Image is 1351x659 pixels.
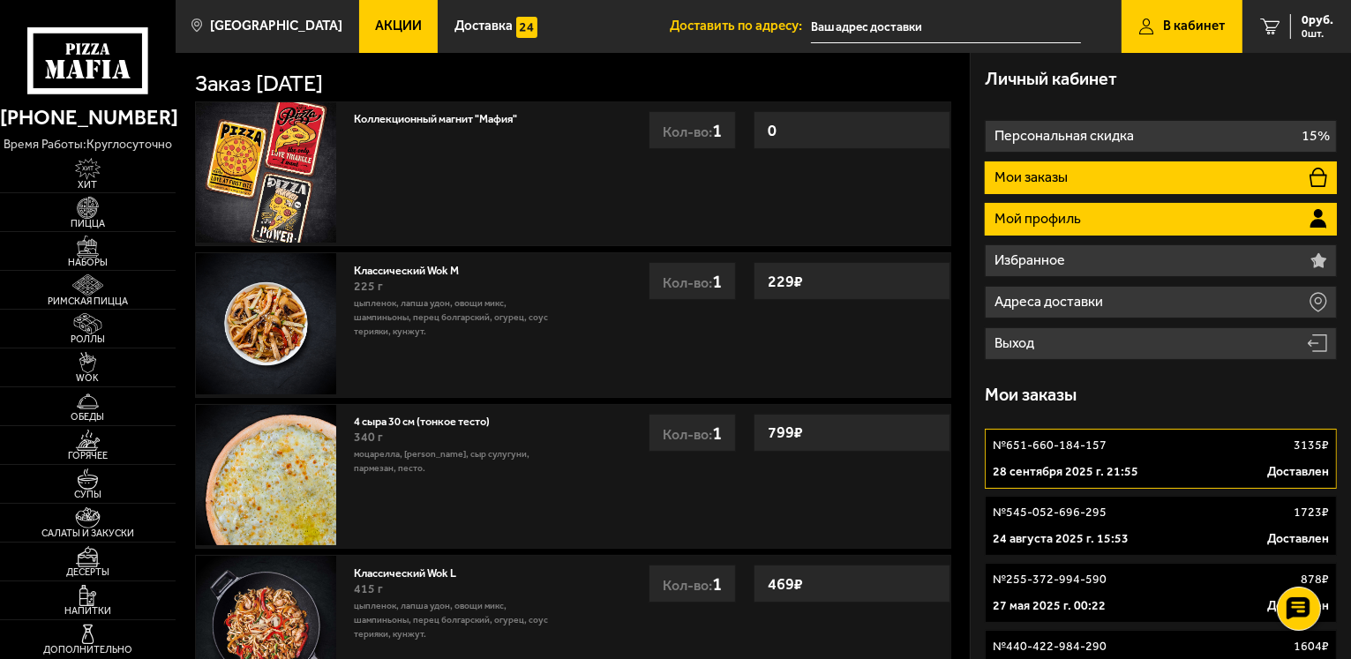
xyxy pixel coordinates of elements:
span: 0 руб. [1302,14,1333,26]
p: цыпленок, лапша удон, овощи микс, шампиньоны, перец болгарский, огурец, соус терияки, кунжут. [354,296,564,339]
span: Доставка [454,19,513,33]
p: Избранное [994,253,1069,267]
a: Классический Wok L [354,562,470,580]
div: Кол-во: [649,111,736,149]
p: Персональная скидка [994,129,1137,143]
h3: Личный кабинет [985,71,1117,88]
span: 0 шт. [1302,28,1333,39]
p: Адреса доставки [994,295,1107,309]
p: 28 сентября 2025 г. 21:55 [993,463,1138,481]
a: №651-660-184-1573135₽28 сентября 2025 г. 21:55Доставлен [985,429,1337,489]
p: Доставлен [1267,530,1329,548]
span: 1 [712,422,722,444]
p: № 255-372-994-590 [993,571,1107,588]
p: цыпленок, лапша удон, овощи микс, шампиньоны, перец болгарский, огурец, соус терияки, кунжут. [354,599,564,641]
div: Кол-во: [649,262,736,300]
p: моцарелла, [PERSON_NAME], сыр сулугуни, пармезан, песто. [354,447,564,476]
span: 415 г [354,581,383,596]
p: 27 мая 2025 г. 00:22 [993,597,1106,615]
p: Мои заказы [994,170,1071,184]
p: 15% [1302,129,1331,143]
a: №255-372-994-590878₽27 мая 2025 г. 00:22Доставлен [985,563,1337,623]
span: 340 г [354,430,383,445]
p: № 545-052-696-295 [993,504,1107,521]
span: 1 [712,119,722,141]
p: 1723 ₽ [1294,504,1329,521]
span: Доставить по адресу: [670,19,811,33]
p: Выход [994,336,1038,350]
a: Классический Wok M [354,259,473,277]
p: 24 августа 2025 г. 15:53 [993,530,1129,548]
p: Доставлен [1267,597,1329,615]
span: В кабинет [1163,19,1225,33]
img: 15daf4d41897b9f0e9f617042186c801.svg [516,17,537,38]
p: 1604 ₽ [1294,638,1329,655]
p: № 651-660-184-157 [993,437,1107,454]
span: 1 [712,270,722,292]
strong: 229 ₽ [763,265,807,298]
div: Кол-во: [649,565,736,603]
span: 1 [712,573,722,595]
span: 225 г [354,279,383,294]
p: Мой профиль [994,212,1085,226]
a: 4 сыра 30 см (тонкое тесто) [354,410,504,428]
strong: 799 ₽ [763,416,807,449]
strong: 0 [763,114,781,147]
a: Коллекционный магнит "Мафия" [354,108,531,125]
h1: Заказ [DATE] [195,72,324,95]
span: [GEOGRAPHIC_DATA] [210,19,342,33]
h3: Мои заказы [985,386,1077,404]
p: № 440-422-984-290 [993,638,1107,655]
strong: 469 ₽ [763,567,807,601]
input: Ваш адрес доставки [811,11,1081,43]
p: 3135 ₽ [1294,437,1329,454]
span: Акции [375,19,422,33]
p: Доставлен [1267,463,1329,481]
div: Кол-во: [649,414,736,452]
p: 878 ₽ [1301,571,1329,588]
a: №545-052-696-2951723₽24 августа 2025 г. 15:53Доставлен [985,496,1337,556]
